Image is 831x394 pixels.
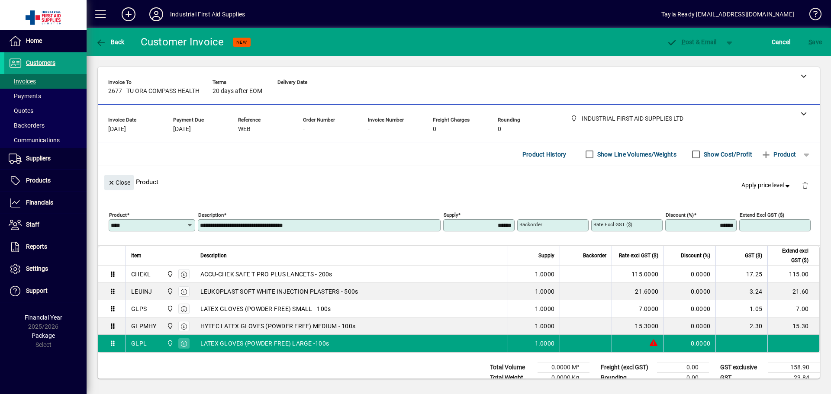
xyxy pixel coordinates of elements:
[664,335,715,352] td: 0.0000
[619,251,658,260] span: Rate excl GST ($)
[767,266,819,283] td: 115.00
[25,314,62,321] span: Financial Year
[102,178,136,186] app-page-header-button: Close
[170,7,245,21] div: Industrial First Aid Supplies
[4,236,87,258] a: Reports
[535,270,555,279] span: 1.0000
[664,283,715,300] td: 0.0000
[716,373,768,383] td: GST
[667,38,717,45] span: ost & Email
[535,287,555,296] span: 1.0000
[198,212,224,218] mat-label: Description
[617,287,658,296] div: 21.6000
[200,322,356,330] span: HYTEC LATEX GLOVES (POWDER FREE) MEDIUM - 100s
[164,304,174,314] span: INDUSTRIAL FIRST AID SUPPLIES LTD
[108,176,130,190] span: Close
[538,373,589,383] td: 0.0000 Kg
[666,212,694,218] mat-label: Discount (%)
[164,287,174,296] span: INDUSTRIAL FIRST AID SUPPLIES LTD
[104,175,134,190] button: Close
[4,89,87,103] a: Payments
[303,126,305,133] span: -
[200,287,358,296] span: LEUKOPLAST SOFT WHITE INJECTION PLASTERS - 500s
[9,78,36,85] span: Invoices
[757,147,800,162] button: Product
[795,181,815,189] app-page-header-button: Delete
[4,118,87,133] a: Backorders
[682,38,686,45] span: P
[535,304,555,313] span: 1.0000
[761,147,796,161] span: Product
[535,339,555,348] span: 1.0000
[661,7,794,21] div: Tayla Ready [EMAIL_ADDRESS][DOMAIN_NAME]
[368,126,370,133] span: -
[803,2,820,30] a: Knowledge Base
[141,35,224,49] div: Customer Invoice
[767,283,819,300] td: 21.60
[9,137,60,144] span: Communications
[617,270,658,279] div: 115.0000
[768,362,820,373] td: 158.90
[738,178,795,193] button: Apply price level
[596,362,657,373] td: Freight (excl GST)
[4,74,87,89] a: Invoices
[768,373,820,383] td: 23.84
[277,88,279,95] span: -
[131,304,147,313] div: GLPS
[444,212,458,218] mat-label: Supply
[131,251,142,260] span: Item
[522,147,567,161] span: Product History
[96,38,125,45] span: Back
[657,362,709,373] td: 0.00
[772,35,791,49] span: Cancel
[164,339,174,348] span: INDUSTRIAL FIRST AID SUPPLIES LTD
[200,251,227,260] span: Description
[716,362,768,373] td: GST exclusive
[4,214,87,236] a: Staff
[131,339,147,348] div: GLPL
[142,6,170,22] button: Profile
[741,181,792,190] span: Apply price level
[4,103,87,118] a: Quotes
[808,35,822,49] span: ave
[519,221,542,227] mat-label: Backorder
[115,6,142,22] button: Add
[131,270,151,279] div: CHEKL
[4,170,87,192] a: Products
[664,317,715,335] td: 0.0000
[9,107,33,114] span: Quotes
[486,362,538,373] td: Total Volume
[26,243,47,250] span: Reports
[664,266,715,283] td: 0.0000
[538,362,589,373] td: 0.0000 M³
[767,317,819,335] td: 15.30
[26,59,55,66] span: Customers
[795,175,815,195] button: Delete
[26,155,51,162] span: Suppliers
[773,246,808,265] span: Extend excl GST ($)
[535,322,555,330] span: 1.0000
[715,300,767,317] td: 1.05
[26,265,48,272] span: Settings
[9,93,41,99] span: Payments
[109,212,127,218] mat-label: Product
[213,88,262,95] span: 20 days after EOM
[519,147,570,162] button: Product History
[4,148,87,170] a: Suppliers
[662,34,721,50] button: Post & Email
[173,126,191,133] span: [DATE]
[164,321,174,331] span: INDUSTRIAL FIRST AID SUPPLIES LTD
[498,126,501,133] span: 0
[596,150,676,159] label: Show Line Volumes/Weights
[715,283,767,300] td: 3.24
[32,332,55,339] span: Package
[664,300,715,317] td: 0.0000
[200,304,331,313] span: LATEX GLOVES (POWDER FREE) SMALL - 100s
[26,221,39,228] span: Staff
[26,37,42,44] span: Home
[433,126,436,133] span: 0
[4,280,87,302] a: Support
[715,317,767,335] td: 2.30
[681,251,710,260] span: Discount (%)
[4,30,87,52] a: Home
